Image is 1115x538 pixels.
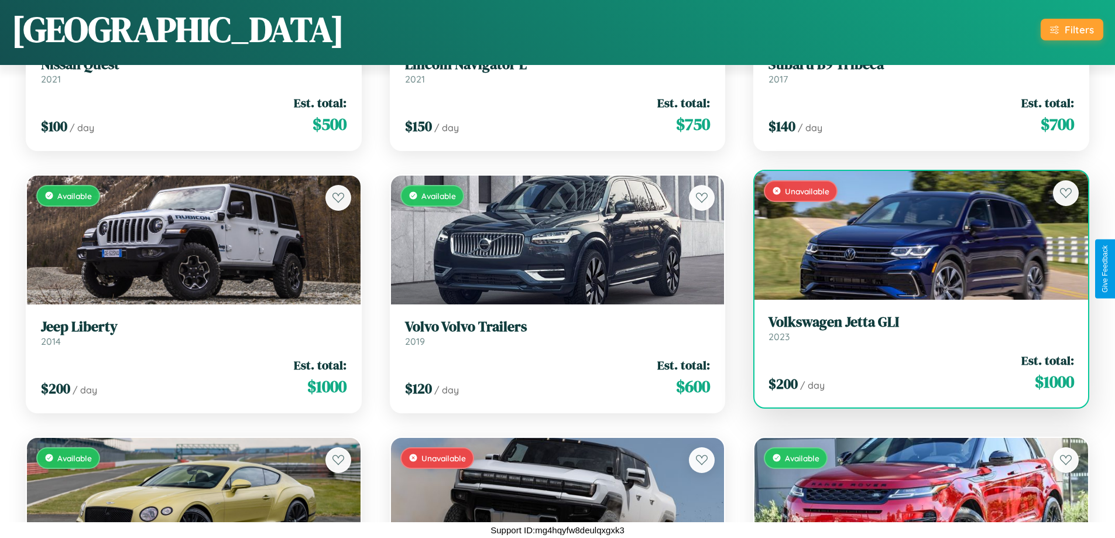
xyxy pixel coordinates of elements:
span: Available [785,453,819,463]
h3: Subaru B9 Tribeca [769,56,1074,73]
span: Est. total: [1021,352,1074,369]
a: Subaru B9 Tribeca2017 [769,56,1074,85]
span: 2021 [405,73,425,85]
span: Est. total: [657,357,710,373]
div: Filters [1065,23,1094,36]
span: Est. total: [657,94,710,111]
span: $ 700 [1041,112,1074,136]
span: Unavailable [421,453,466,463]
span: / day [73,384,97,396]
span: $ 200 [769,374,798,393]
span: / day [800,379,825,391]
p: Support ID: mg4hqyfw8deulqxgxk3 [490,522,624,538]
h1: [GEOGRAPHIC_DATA] [12,5,344,53]
button: Filters [1041,19,1103,40]
span: 2019 [405,335,425,347]
h3: Lincoln Navigator L [405,56,711,73]
span: $ 600 [676,375,710,398]
h3: Nissan Quest [41,56,346,73]
span: Est. total: [1021,94,1074,111]
span: $ 750 [676,112,710,136]
span: / day [434,384,459,396]
span: $ 1000 [1035,370,1074,393]
span: Available [57,453,92,463]
span: / day [70,122,94,133]
span: $ 100 [41,116,67,136]
span: $ 120 [405,379,432,398]
a: Nissan Quest2021 [41,56,346,85]
span: $ 200 [41,379,70,398]
span: Est. total: [294,357,346,373]
a: Volvo Volvo Trailers2019 [405,318,711,347]
span: 2017 [769,73,788,85]
h3: Jeep Liberty [41,318,346,335]
h3: Volvo Volvo Trailers [405,318,711,335]
span: Available [57,191,92,201]
span: Available [421,191,456,201]
a: Jeep Liberty2014 [41,318,346,347]
span: 2014 [41,335,61,347]
span: Unavailable [785,186,829,196]
span: $ 140 [769,116,795,136]
span: 2021 [41,73,61,85]
a: Lincoln Navigator L2021 [405,56,711,85]
span: / day [434,122,459,133]
span: $ 500 [313,112,346,136]
a: Volkswagen Jetta GLI2023 [769,314,1074,342]
span: $ 150 [405,116,432,136]
div: Give Feedback [1101,245,1109,293]
span: 2023 [769,331,790,342]
span: $ 1000 [307,375,346,398]
span: Est. total: [294,94,346,111]
span: / day [798,122,822,133]
h3: Volkswagen Jetta GLI [769,314,1074,331]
